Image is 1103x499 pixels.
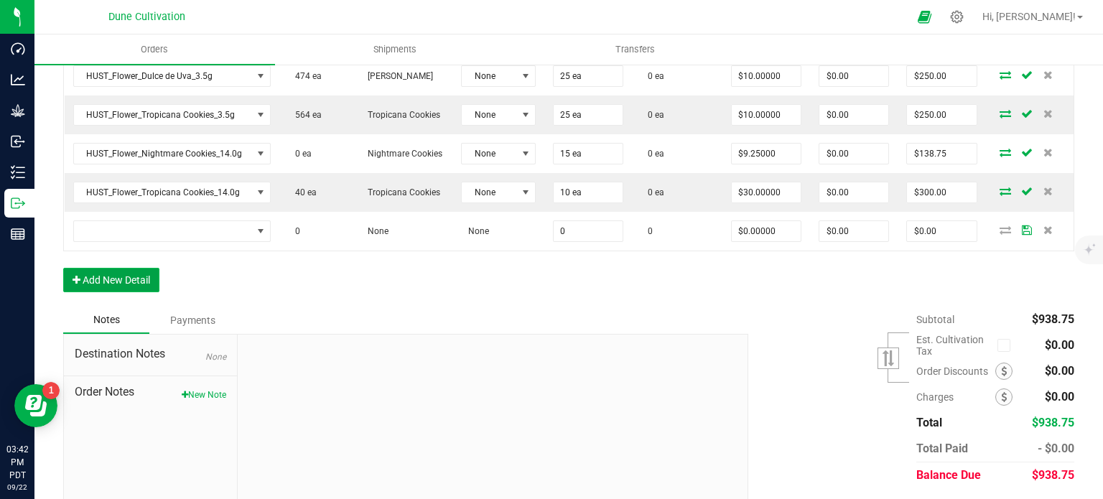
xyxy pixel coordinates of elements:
a: Orders [34,34,275,65]
input: 0 [907,221,976,241]
inline-svg: Inbound [11,134,25,149]
p: 09/22 [6,482,28,493]
span: None [461,226,489,236]
span: Save Order Detail [1016,148,1038,157]
input: 0 [819,66,888,86]
span: 0 ea [641,187,664,197]
span: 474 ea [288,71,322,81]
inline-svg: Inventory [11,165,25,179]
input: 0 [554,182,623,202]
span: 0 [288,226,300,236]
input: 0 [732,66,801,86]
iframe: Resource center unread badge [42,382,60,399]
span: Delete Order Detail [1038,148,1059,157]
span: NO DATA FOUND [73,104,271,126]
input: 0 [732,144,801,164]
span: None [360,226,388,236]
span: Total Paid [916,442,968,455]
span: Save Order Detail [1016,70,1038,79]
inline-svg: Dashboard [11,42,25,56]
span: Shipments [354,43,436,56]
span: Calculate cultivation tax [997,335,1017,355]
input: 0 [907,144,976,164]
span: Tropicana Cookies [360,187,440,197]
span: Delete Order Detail [1038,109,1059,118]
input: 0 [732,221,801,241]
input: 0 [907,105,976,125]
input: 0 [732,182,801,202]
button: New Note [182,388,226,401]
span: None [462,144,516,164]
span: Charges [916,391,995,403]
iframe: Resource center [14,384,57,427]
p: 03:42 PM PDT [6,443,28,482]
input: 0 [732,105,801,125]
span: Order Discounts [916,365,995,377]
input: 0 [819,182,888,202]
span: Tropicana Cookies [360,110,440,120]
span: 0 ea [641,71,664,81]
input: 0 [819,221,888,241]
span: Destination Notes [75,345,226,363]
span: Delete Order Detail [1038,187,1059,195]
span: HUST_Flower_Tropicana Cookies_3.5g [74,105,252,125]
span: Save Order Detail [1016,225,1038,234]
button: Add New Detail [63,268,159,292]
span: Delete Order Detail [1038,70,1059,79]
span: Open Ecommerce Menu [908,3,941,31]
span: 0 ea [641,149,664,159]
input: 0 [554,105,623,125]
span: Order Notes [75,383,226,401]
span: 0 ea [288,149,312,159]
input: 0 [907,66,976,86]
span: None [462,66,516,86]
span: $0.00 [1045,390,1074,404]
span: Save Order Detail [1016,187,1038,195]
span: Balance Due [916,468,981,482]
span: Subtotal [916,314,954,325]
span: None [462,105,516,125]
div: Payments [149,307,236,333]
span: NO DATA FOUND [73,143,271,164]
span: None [205,352,226,362]
span: Transfers [596,43,674,56]
span: NO DATA FOUND [73,220,271,242]
span: 564 ea [288,110,322,120]
span: HUST_Flower_Dulce de Uva_3.5g [74,66,252,86]
span: Orders [121,43,187,56]
a: Shipments [275,34,516,65]
span: NO DATA FOUND [73,65,271,87]
input: 0 [554,66,623,86]
span: - $0.00 [1038,442,1074,455]
span: NO DATA FOUND [73,182,271,203]
div: Manage settings [948,10,966,24]
input: 0 [554,221,623,241]
span: $938.75 [1032,312,1074,326]
div: Notes [63,307,149,334]
inline-svg: Reports [11,227,25,241]
input: 0 [554,144,623,164]
span: HUST_Flower_Tropicana Cookies_14.0g [74,182,252,202]
span: Nightmare Cookies [360,149,442,159]
inline-svg: Grow [11,103,25,118]
span: None [462,182,516,202]
span: $938.75 [1032,416,1074,429]
span: $0.00 [1045,338,1074,352]
a: Transfers [516,34,756,65]
span: $0.00 [1045,364,1074,378]
span: $938.75 [1032,468,1074,482]
span: Save Order Detail [1016,109,1038,118]
span: 0 ea [641,110,664,120]
span: Total [916,416,942,429]
span: Est. Cultivation Tax [916,334,992,357]
input: 0 [819,105,888,125]
input: 0 [907,182,976,202]
inline-svg: Outbound [11,196,25,210]
span: [PERSON_NAME] [360,71,433,81]
inline-svg: Analytics [11,73,25,87]
span: Dune Cultivation [108,11,185,23]
span: Delete Order Detail [1038,225,1059,234]
span: HUST_Flower_Nightmare Cookies_14.0g [74,144,252,164]
span: 40 ea [288,187,317,197]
